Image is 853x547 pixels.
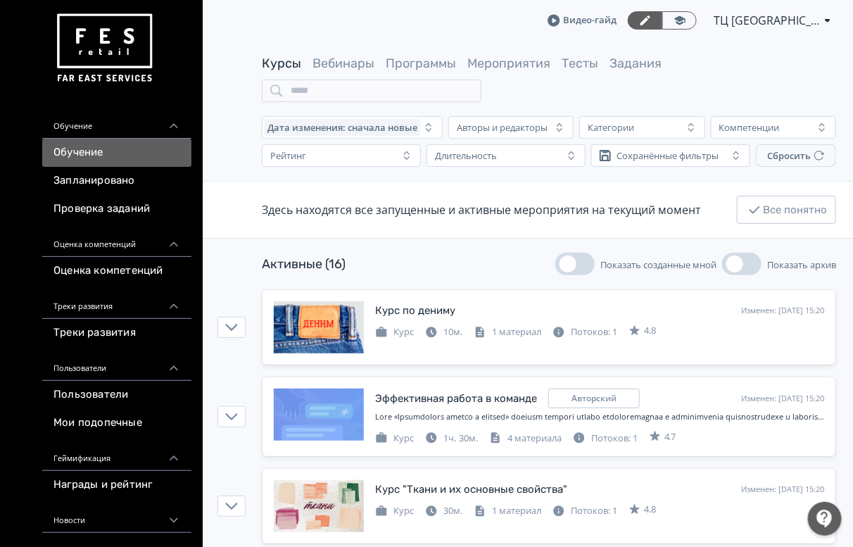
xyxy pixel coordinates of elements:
[600,258,716,271] span: Показать созданные мной
[489,432,562,446] div: 4 материала
[609,56,662,71] a: Задания
[552,325,617,339] div: Потоков: 1
[443,432,456,444] span: 1ч.
[548,389,640,408] div: copyright
[262,144,421,167] button: Рейтинг
[644,503,656,517] span: 4.8
[42,223,191,257] div: Оценка компетенций
[767,258,836,271] span: Показать архив
[459,432,478,444] span: 30м.
[386,56,456,71] a: Программы
[42,347,191,381] div: Пользователи
[42,471,191,499] a: Награды и рейтинг
[262,56,301,71] a: Курсы
[375,432,414,446] div: Курс
[457,122,548,133] div: Авторы и редакторы
[375,411,824,423] div: Курс «Эффективная работа в команде» поможет развить навыки сотрудничества и эффективного взаимоде...
[375,482,567,498] div: Курс "Ткани и их основные свойства"
[562,56,598,71] a: Тесты
[267,122,417,133] span: Дата изменения: сначала новые
[53,8,155,88] img: https://files.teachbase.ru/system/account/57463/logo/medium-936fc5084dd2c598f50a98b9cbe0469a.png
[664,430,676,444] span: 4.7
[737,196,836,224] button: Все понятно
[548,13,617,27] a: Видео-гайд
[644,324,656,338] span: 4.8
[714,12,819,29] span: ТЦ Мадагаскар Чебоксары СИН 6412579
[42,437,191,471] div: Геймификация
[42,257,191,285] a: Оценка компетенций
[741,484,824,496] div: Изменен: [DATE] 15:20
[270,150,306,161] div: Рейтинг
[375,391,537,407] div: Эффективная работа в команде
[42,381,191,409] a: Пользователи
[443,504,462,517] span: 30м.
[435,150,497,161] div: Длительность
[588,122,634,133] div: Категории
[467,56,550,71] a: Мероприятия
[42,499,191,533] div: Новости
[474,325,541,339] div: 1 материал
[474,504,541,518] div: 1 материал
[617,150,719,161] div: Сохранённые фильтры
[756,144,836,167] button: Сбросить
[573,432,638,446] div: Потоков: 1
[42,105,191,139] div: Обучение
[375,504,414,518] div: Курс
[262,116,443,139] button: Дата изменения: сначала новые
[262,201,701,218] div: Здесь находятся все запущенные и активные мероприятия на текущий момент
[375,325,414,339] div: Курс
[42,409,191,437] a: Мои подопечные
[42,195,191,223] a: Проверка заданий
[579,116,704,139] button: Категории
[448,116,574,139] button: Авторы и редакторы
[741,393,824,405] div: Изменен: [DATE] 15:20
[662,11,697,30] a: Переключиться в режим ученика
[42,285,191,319] div: Треки развития
[312,56,374,71] a: Вебинары
[741,305,824,317] div: Изменен: [DATE] 15:20
[711,116,836,139] button: Компетенции
[443,325,462,338] span: 10м.
[426,144,586,167] button: Длительность
[591,144,750,167] button: Сохранённые фильтры
[719,122,780,133] div: Компетенции
[42,167,191,195] a: Запланировано
[552,504,617,518] div: Потоков: 1
[42,139,191,167] a: Обучение
[375,303,455,319] div: Курс по дениму
[42,319,191,347] a: Треки развития
[262,255,346,274] div: Активные (16)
